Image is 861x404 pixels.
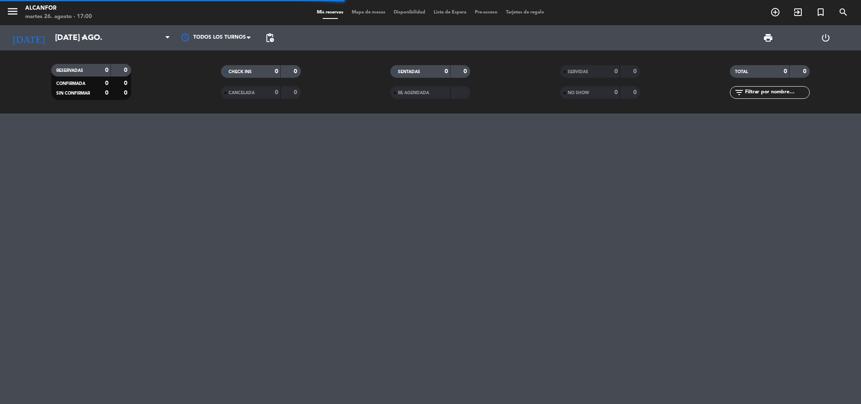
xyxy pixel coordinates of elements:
span: SERVIDAS [568,70,588,74]
span: SENTADAS [398,70,420,74]
strong: 0 [463,69,469,74]
strong: 0 [105,80,108,86]
span: Disponibilidad [390,10,429,15]
strong: 0 [803,69,808,74]
span: Tarjetas de regalo [502,10,548,15]
div: LOG OUT [797,25,855,50]
strong: 0 [275,90,278,95]
span: NO SHOW [568,91,589,95]
i: power_settings_new [821,33,831,43]
span: TOTAL [735,70,748,74]
span: Mapa de mesas [348,10,390,15]
span: Pre-acceso [471,10,502,15]
i: exit_to_app [793,7,803,17]
strong: 0 [784,69,787,74]
i: add_circle_outline [770,7,780,17]
span: RE AGENDADA [398,91,429,95]
strong: 0 [105,67,108,73]
span: RESERVADAS [56,69,83,73]
strong: 0 [633,90,638,95]
i: arrow_drop_down [78,33,88,43]
strong: 0 [614,69,618,74]
strong: 0 [124,90,129,96]
i: menu [6,5,19,18]
input: Filtrar por nombre... [744,88,809,97]
span: CONFIRMADA [56,82,85,86]
strong: 0 [633,69,638,74]
strong: 0 [445,69,448,74]
i: turned_in_not [816,7,826,17]
span: SIN CONFIRMAR [56,91,90,95]
div: martes 26. agosto - 17:00 [25,13,92,21]
strong: 0 [124,80,129,86]
strong: 0 [124,67,129,73]
div: Alcanfor [25,4,92,13]
button: menu [6,5,19,21]
span: print [763,33,773,43]
strong: 0 [614,90,618,95]
i: search [838,7,848,17]
span: Mis reservas [313,10,348,15]
i: [DATE] [6,29,51,47]
strong: 0 [275,69,278,74]
strong: 0 [294,69,299,74]
strong: 0 [294,90,299,95]
strong: 0 [105,90,108,96]
span: CHECK INS [229,70,252,74]
i: filter_list [734,87,744,98]
span: Lista de Espera [429,10,471,15]
span: CANCELADA [229,91,255,95]
span: pending_actions [265,33,275,43]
